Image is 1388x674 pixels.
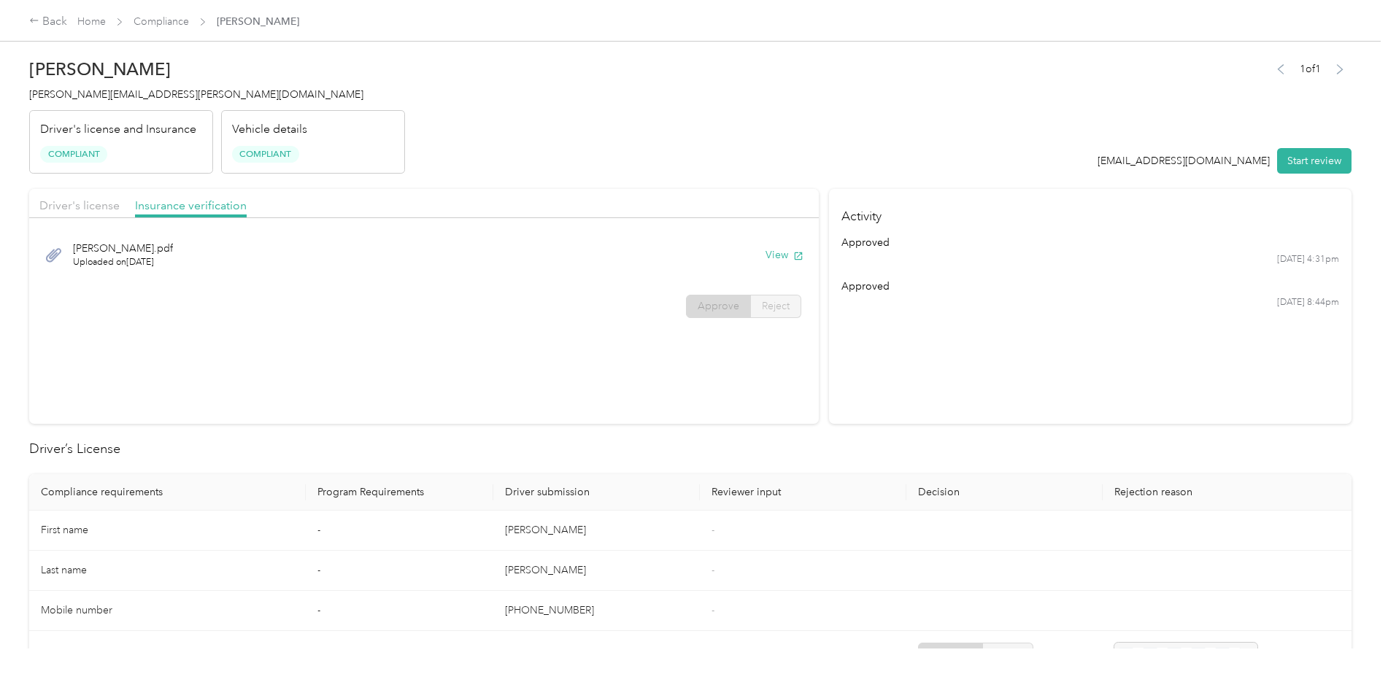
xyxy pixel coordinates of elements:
[1300,61,1321,77] span: 1 of 1
[29,88,363,101] span: [PERSON_NAME][EMAIL_ADDRESS][PERSON_NAME][DOMAIN_NAME]
[134,15,189,28] a: Compliance
[306,591,493,631] td: -
[306,474,493,511] th: Program Requirements
[1277,296,1339,309] time: [DATE] 8:44pm
[712,648,714,660] span: -
[712,604,714,616] span: -
[1277,253,1339,266] time: [DATE] 4:31pm
[29,591,306,631] td: Mobile number
[930,648,971,660] span: Approve
[712,524,714,536] span: -
[29,474,306,511] th: Compliance requirements
[493,511,700,551] td: [PERSON_NAME]
[29,551,306,591] td: Last name
[29,13,67,31] div: Back
[217,14,299,29] span: [PERSON_NAME]
[29,511,306,551] td: First name
[712,564,714,576] span: -
[841,235,1338,250] div: approved
[39,198,120,212] span: Driver's license
[232,121,307,139] p: Vehicle details
[1098,153,1270,168] div: [EMAIL_ADDRESS][DOMAIN_NAME]
[493,591,700,631] td: [PHONE_NUMBER]
[41,648,163,660] span: Driver License expiration *
[493,474,700,511] th: Driver submission
[77,15,106,28] a: Home
[29,439,1352,459] h2: Driver’s License
[73,256,173,269] span: Uploaded on [DATE]
[700,474,906,511] th: Reviewer input
[994,648,1022,660] span: Reject
[1277,148,1352,174] button: Start review
[41,524,88,536] span: First name
[762,300,790,312] span: Reject
[29,59,405,80] h2: [PERSON_NAME]
[232,146,299,163] span: Compliant
[698,300,739,312] span: Approve
[766,247,803,263] button: View
[1103,474,1352,511] th: Rejection reason
[41,604,112,616] span: Mobile number
[906,474,1103,511] th: Decision
[829,189,1352,235] h4: Activity
[40,146,107,163] span: Compliant
[73,241,173,256] span: [PERSON_NAME].pdf
[41,564,87,576] span: Last name
[135,198,247,212] span: Insurance verification
[306,551,493,591] td: -
[841,279,1338,294] div: approved
[493,551,700,591] td: [PERSON_NAME]
[40,121,196,139] p: Driver's license and Insurance
[1306,592,1388,674] iframe: Everlance-gr Chat Button Frame
[306,511,493,551] td: -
